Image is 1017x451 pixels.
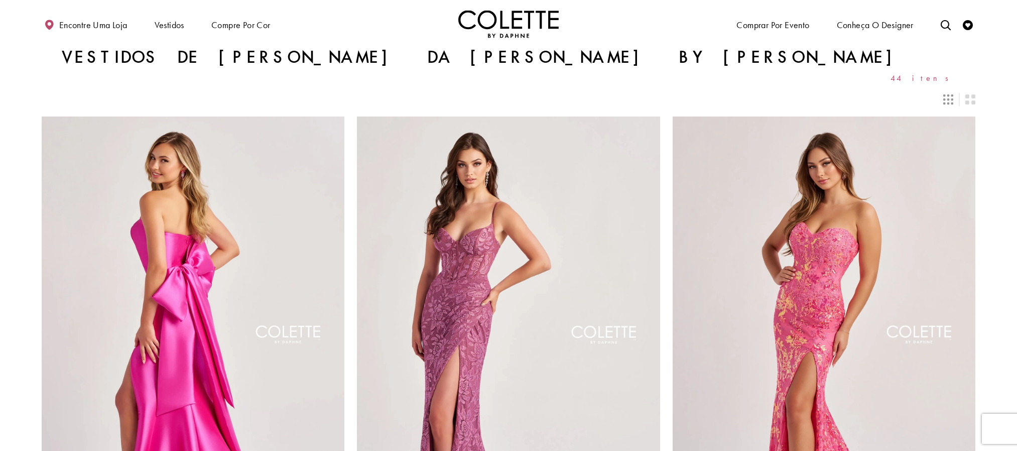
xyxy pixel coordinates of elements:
span: Mudar o layout para 3 colunas [943,94,953,104]
font: Vestidos de [PERSON_NAME] da [PERSON_NAME] by [PERSON_NAME] [62,46,914,68]
div: Controles de layout [36,88,981,110]
span: Mudar layout para 2 colunas [965,94,975,104]
font: 44 itens [891,73,955,83]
